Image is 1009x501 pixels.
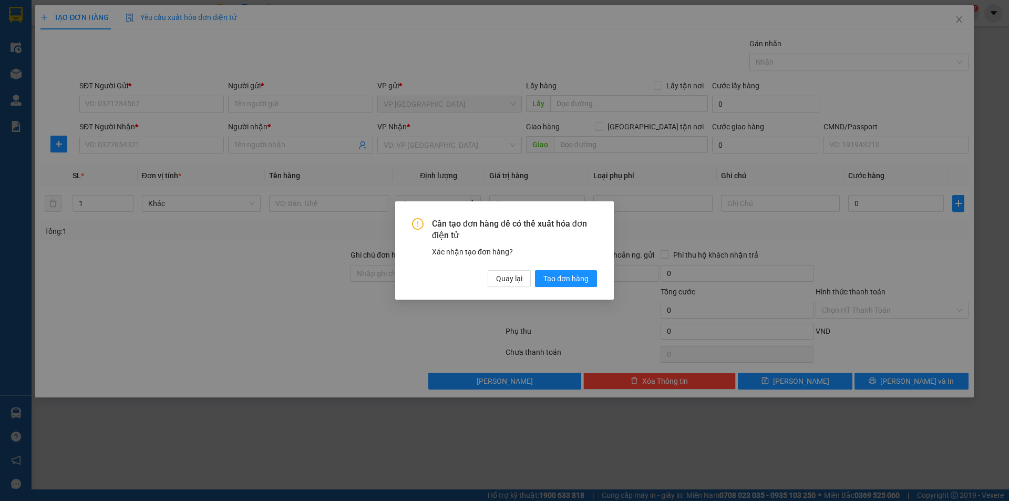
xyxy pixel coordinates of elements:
span: exclamation-circle [412,218,424,230]
div: Xác nhận tạo đơn hàng? [432,246,597,258]
span: Quay lại [496,273,522,284]
span: Tạo đơn hàng [543,273,589,284]
span: Cần tạo đơn hàng để có thể xuất hóa đơn điện tử [432,218,597,242]
button: Quay lại [488,270,531,287]
button: Tạo đơn hàng [535,270,597,287]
